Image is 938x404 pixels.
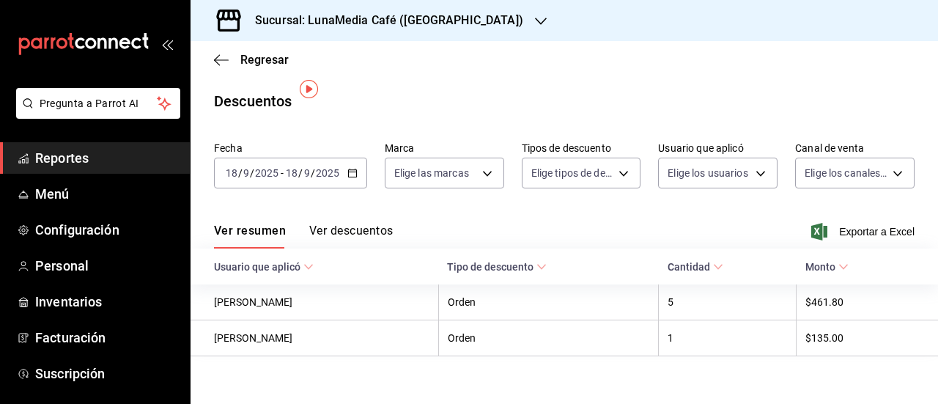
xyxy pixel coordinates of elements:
span: Elige los usuarios [668,166,747,180]
label: Usuario que aplicó [658,143,778,153]
th: [PERSON_NAME] [191,320,438,356]
input: -- [243,167,250,179]
span: Elige los canales de venta [805,166,887,180]
span: Inventarios [35,292,178,312]
button: Regresar [214,53,289,67]
span: Reportes [35,148,178,168]
label: Canal de venta [795,143,915,153]
span: Regresar [240,53,289,67]
button: open_drawer_menu [161,38,173,50]
th: Orden [438,284,659,320]
th: [PERSON_NAME] [191,284,438,320]
label: Marca [385,143,504,153]
span: Elige tipos de descuento [531,166,614,180]
img: Tooltip marker [300,80,318,98]
input: ---- [254,167,279,179]
span: Cantidad [668,261,723,273]
span: Usuario que aplicó [214,261,314,273]
button: Exportar a Excel [814,223,915,240]
div: navigation tabs [214,224,393,249]
input: -- [285,167,298,179]
span: / [250,167,254,179]
span: Facturación [35,328,178,348]
span: / [298,167,303,179]
button: Pregunta a Parrot AI [16,88,180,119]
span: Tipo de descuento [447,261,547,273]
label: Tipos de descuento [522,143,641,153]
a: Pregunta a Parrot AI [10,106,180,122]
th: 5 [659,284,797,320]
span: - [281,167,284,179]
span: Elige las marcas [394,166,469,180]
input: -- [225,167,238,179]
input: -- [303,167,311,179]
div: Descuentos [214,90,292,112]
button: Ver descuentos [309,224,393,249]
span: / [238,167,243,179]
span: Suscripción [35,364,178,383]
th: 1 [659,320,797,356]
span: Menú [35,184,178,204]
input: ---- [315,167,340,179]
span: Pregunta a Parrot AI [40,96,158,111]
th: Orden [438,320,659,356]
h3: Sucursal: LunaMedia Café ([GEOGRAPHIC_DATA]) [243,12,523,29]
span: / [311,167,315,179]
button: Ver resumen [214,224,286,249]
span: Configuración [35,220,178,240]
span: Monto [805,261,849,273]
label: Fecha [214,143,367,153]
span: Personal [35,256,178,276]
